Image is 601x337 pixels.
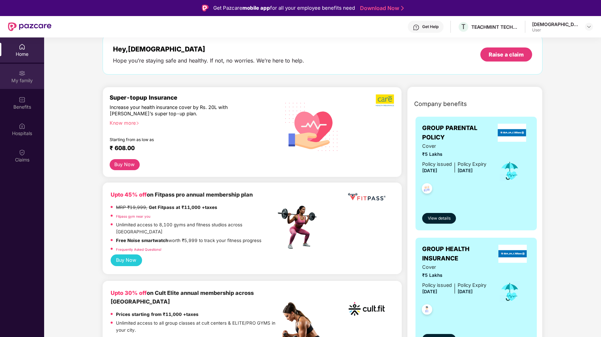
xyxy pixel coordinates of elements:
button: Buy Now [110,159,140,170]
img: fpp.png [276,204,323,251]
span: ₹5 Lakhs [422,272,486,279]
del: MRP ₹19,999, [116,205,147,210]
a: Frequently Asked Questions! [116,247,161,251]
strong: Prices starting from ₹11,000 +taxes [116,312,199,317]
div: Get Pazcare for all your employee benefits need [213,4,355,12]
b: on Fitpass pro annual membership plan [111,191,253,198]
img: svg+xml;base64,PHN2ZyBpZD0iSG9zcGl0YWxzIiB4bWxucz0iaHR0cDovL3d3dy53My5vcmcvMjAwMC9zdmciIHdpZHRoPS... [19,123,25,129]
img: svg+xml;base64,PHN2ZyB4bWxucz0iaHR0cDovL3d3dy53My5vcmcvMjAwMC9zdmciIHdpZHRoPSI0OC45NDMiIGhlaWdodD... [419,302,435,319]
div: [DEMOGRAPHIC_DATA][PERSON_NAME] [532,21,579,27]
div: Policy Expiry [458,160,486,168]
div: User [532,27,579,33]
div: Know more [110,120,272,124]
img: Stroke [401,5,404,12]
img: insurerLogo [498,124,526,142]
span: Cover [422,263,486,271]
img: icon [499,281,521,303]
img: b5dec4f62d2307b9de63beb79f102df3.png [376,94,395,107]
img: cult.png [347,289,387,329]
a: Download Now [360,5,402,12]
p: worth ₹5,999 to track your fitness progress [116,237,261,244]
img: fppp.png [347,191,387,203]
div: Policy issued [422,160,452,168]
b: Upto 30% off [111,290,147,296]
a: Fitpass gym near you [116,214,150,218]
img: svg+xml;base64,PHN2ZyB4bWxucz0iaHR0cDovL3d3dy53My5vcmcvMjAwMC9zdmciIHhtbG5zOnhsaW5rPSJodHRwOi8vd3... [280,94,344,159]
b: Upto 45% off [111,191,147,198]
span: right [136,121,139,125]
span: [DATE] [458,168,473,173]
span: ₹5 Lakhs [422,151,486,158]
span: Cover [422,142,486,150]
img: svg+xml;base64,PHN2ZyBpZD0iSGVscC0zMngzMiIgeG1sbnM9Imh0dHA6Ly93d3cudzMub3JnLzIwMDAvc3ZnIiB3aWR0aD... [413,24,419,31]
div: Starting from as low as [110,137,248,142]
strong: Get Fitpass at ₹11,000 +taxes [149,205,217,210]
img: Logo [202,5,209,11]
div: Hope you’re staying safe and healthy. If not, no worries. We’re here to help. [113,57,304,64]
img: icon [499,160,521,182]
span: [DATE] [422,289,437,294]
div: Super-topup Insurance [110,94,276,101]
b: on Cult Elite annual membership across [GEOGRAPHIC_DATA] [111,290,254,305]
div: Get Help [422,24,439,29]
img: New Pazcare Logo [8,22,51,31]
div: Policy Expiry [458,282,486,289]
span: GROUP HEALTH INSURANCE [422,244,495,263]
span: GROUP PARENTAL POLICY [422,123,494,142]
div: ₹ 608.00 [110,144,269,152]
img: svg+xml;base64,PHN2ZyBpZD0iQmVuZWZpdHMiIHhtbG5zPSJodHRwOi8vd3d3LnczLm9yZy8yMDAwL3N2ZyIgd2lkdGg9Ij... [19,96,25,103]
strong: mobile app [242,5,270,11]
strong: Free Noise smartwatch [116,238,168,243]
span: [DATE] [458,289,473,294]
img: svg+xml;base64,PHN2ZyB4bWxucz0iaHR0cDovL3d3dy53My5vcmcvMjAwMC9zdmciIHdpZHRoPSI0OC45NDMiIGhlaWdodD... [419,181,435,198]
span: Company benefits [414,99,467,109]
button: View details [422,213,456,224]
p: Unlimited access to all group classes at cult centers & ELITE/PRO GYMS in your city. [116,320,276,334]
img: svg+xml;base64,PHN2ZyBpZD0iSG9tZSIgeG1sbnM9Imh0dHA6Ly93d3cudzMub3JnLzIwMDAvc3ZnIiB3aWR0aD0iMjAiIG... [19,43,25,50]
span: T [461,23,466,31]
img: svg+xml;base64,PHN2ZyBpZD0iQ2xhaW0iIHhtbG5zPSJodHRwOi8vd3d3LnczLm9yZy8yMDAwL3N2ZyIgd2lkdGg9IjIwIi... [19,149,25,156]
div: Raise a claim [489,51,524,58]
p: Unlimited access to 8,100 gyms and fitness studios across [GEOGRAPHIC_DATA] [116,221,276,235]
div: TEACHMINT TECHNOLOGIES PRIVATE LIMITED [471,24,518,30]
span: [DATE] [422,168,437,173]
div: Hey, [DEMOGRAPHIC_DATA] [113,45,304,53]
img: insurerLogo [498,245,527,263]
div: Increase your health insurance cover by Rs. 20L with [PERSON_NAME]’s super top-up plan. [110,104,247,117]
button: Buy Now [111,254,142,266]
img: svg+xml;base64,PHN2ZyB3aWR0aD0iMjAiIGhlaWdodD0iMjAiIHZpZXdCb3g9IjAgMCAyMCAyMCIgZmlsbD0ibm9uZSIgeG... [19,70,25,77]
img: svg+xml;base64,PHN2ZyBpZD0iRHJvcGRvd24tMzJ4MzIiIHhtbG5zPSJodHRwOi8vd3d3LnczLm9yZy8yMDAwL3N2ZyIgd2... [586,24,592,29]
span: View details [428,215,451,222]
div: Policy issued [422,282,452,289]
